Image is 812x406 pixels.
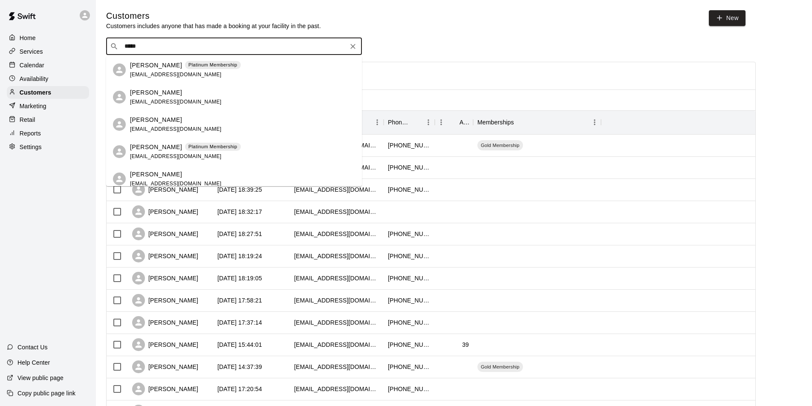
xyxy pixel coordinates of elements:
[130,170,182,179] p: [PERSON_NAME]
[132,360,198,373] div: [PERSON_NAME]
[388,363,431,371] div: +19137496049
[7,141,89,153] a: Settings
[217,207,262,216] div: 2025-09-15 18:32:17
[113,173,126,185] div: Jaxon Vaughan
[132,183,198,196] div: [PERSON_NAME]
[217,185,262,194] div: 2025-09-15 18:39:25
[388,110,410,134] div: Phone Number
[294,318,379,327] div: kyubomi@yahoo.com
[514,116,526,128] button: Sort
[17,389,75,397] p: Copy public page link
[294,185,379,194] div: ajmpeters@gmail.com
[217,385,262,393] div: 2025-09-12 17:20:54
[388,230,431,238] div: +19137108499
[20,129,41,138] p: Reports
[294,252,379,260] div: vanessazhang1984@gmail.com
[388,340,431,349] div: +14809938325
[7,86,89,99] a: Customers
[462,340,469,349] div: 39
[20,75,49,83] p: Availability
[448,116,459,128] button: Sort
[294,230,379,238] div: shelleyfisher2001@yahoo.com
[217,274,262,282] div: 2025-09-15 18:19:05
[7,72,89,85] a: Availability
[188,143,237,150] p: Platinum Membership
[132,383,198,395] div: [PERSON_NAME]
[20,88,51,97] p: Customers
[132,316,198,329] div: [PERSON_NAME]
[130,143,182,152] p: [PERSON_NAME]
[388,274,431,282] div: +19134884974
[422,116,435,129] button: Menu
[290,110,384,134] div: Email
[217,230,262,238] div: 2025-09-15 18:27:51
[20,47,43,56] p: Services
[294,340,379,349] div: ryancisterna@gmail.com
[435,116,448,129] button: Menu
[17,374,64,382] p: View public page
[130,61,182,70] p: [PERSON_NAME]
[388,185,431,194] div: +16363583605
[588,116,601,129] button: Menu
[130,126,222,132] span: [EMAIL_ADDRESS][DOMAIN_NAME]
[132,205,198,218] div: [PERSON_NAME]
[294,296,379,305] div: hoskinslm@gmail.com
[132,272,198,285] div: [PERSON_NAME]
[477,142,523,149] span: Gold Membership
[106,10,321,22] h5: Customers
[217,340,262,349] div: 2025-09-15 15:44:01
[20,143,42,151] p: Settings
[106,38,362,55] div: Search customers by name or email
[130,88,182,97] p: [PERSON_NAME]
[473,110,601,134] div: Memberships
[113,118,126,131] div: Shelli Vaughan
[188,61,237,69] p: Platinum Membership
[132,250,198,262] div: [PERSON_NAME]
[130,115,182,124] p: [PERSON_NAME]
[130,99,222,105] span: [EMAIL_ADDRESS][DOMAIN_NAME]
[132,294,198,307] div: [PERSON_NAME]
[106,22,321,30] p: Customers includes anyone that has made a booking at your facility in the past.
[294,363,379,371] div: chadbarnes7@yahoo.com
[388,318,431,327] div: +17149256154
[371,116,384,129] button: Menu
[132,227,198,240] div: [PERSON_NAME]
[7,100,89,112] a: Marketing
[388,163,431,172] div: +14077656557
[17,343,48,351] p: Contact Us
[384,110,435,134] div: Phone Number
[347,40,359,52] button: Clear
[477,362,523,372] div: Gold Membership
[17,358,50,367] p: Help Center
[20,102,46,110] p: Marketing
[7,32,89,44] a: Home
[217,318,262,327] div: 2025-09-15 17:37:14
[294,385,379,393] div: jbferguson16@gmail.com
[7,127,89,140] a: Reports
[7,59,89,72] a: Calendar
[294,207,379,216] div: johnhp5@hotmail.com
[410,116,422,128] button: Sort
[113,63,126,76] div: Dustin Vaughn
[130,72,222,78] span: [EMAIL_ADDRESS][DOMAIN_NAME]
[388,385,431,393] div: +19132061616
[130,153,222,159] span: [EMAIL_ADDRESS][DOMAIN_NAME]
[435,110,473,134] div: Age
[388,252,431,260] div: +16262970655
[388,296,431,305] div: +18168074488
[217,252,262,260] div: 2025-09-15 18:19:24
[477,110,514,134] div: Memberships
[388,141,431,150] div: +19132316673
[132,338,198,351] div: [PERSON_NAME]
[477,140,523,150] div: Gold Membership
[7,45,89,58] a: Services
[20,61,44,69] p: Calendar
[217,296,262,305] div: 2025-09-15 17:58:21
